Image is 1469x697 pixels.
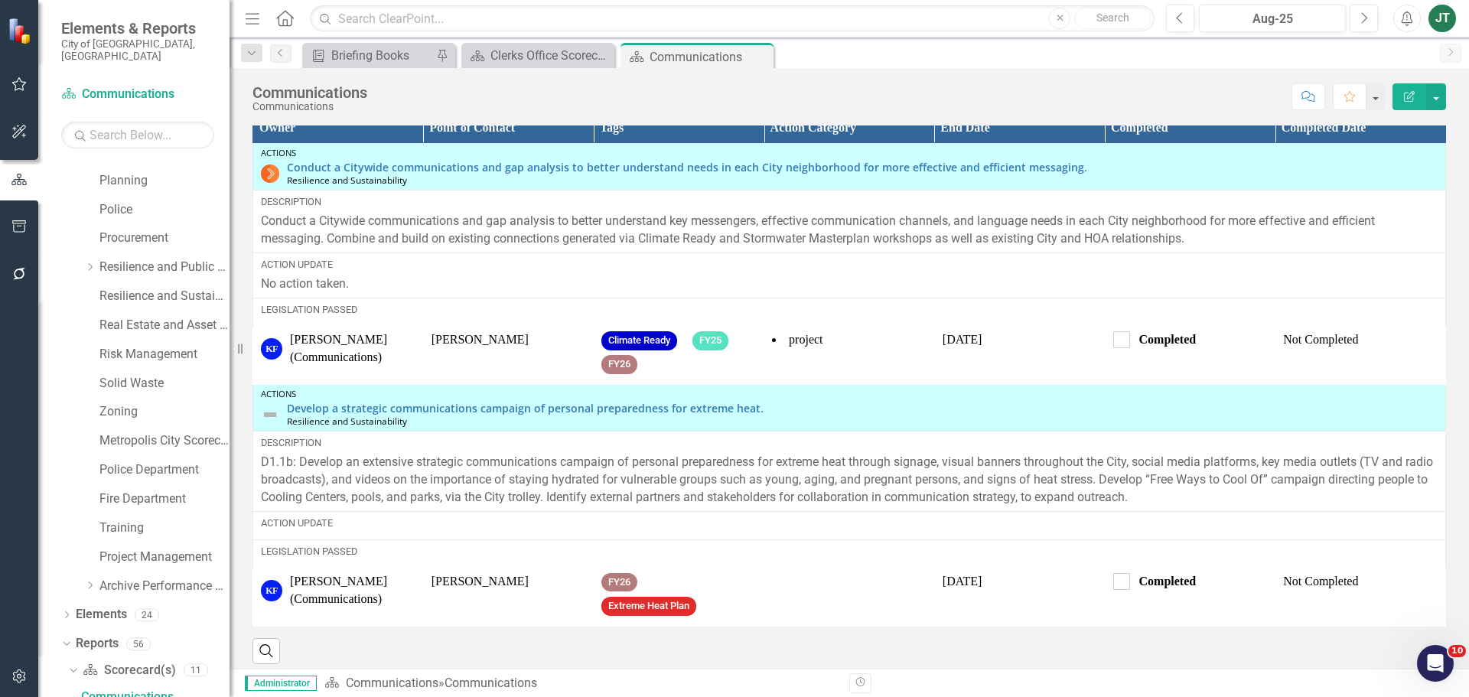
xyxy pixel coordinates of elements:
span: Climate Ready [601,331,677,350]
a: Communications [61,86,214,103]
div: Clerks Office Scorecard Evaluation and Recommendations [490,46,611,65]
span: Extreme Heat Plan [601,597,696,616]
td: Double-Click to Edit [253,511,1446,539]
input: Search Below... [61,122,214,148]
div: Legislation Passed [261,303,1438,317]
input: Search ClearPoint... [310,5,1155,32]
div: Not Completed [1283,573,1438,591]
div: Communications [445,676,537,690]
a: Reports [76,635,119,653]
div: Legislation Passed [261,545,1438,559]
span: project [789,333,822,346]
div: [PERSON_NAME] (Communications) [290,331,415,366]
a: Fire Department [99,490,230,508]
td: Double-Click to Edit [253,431,1446,511]
td: Double-Click to Edit [764,568,935,626]
div: 11 [184,664,208,677]
p: No action taken. [261,275,1438,293]
td: Double-Click to Edit [253,568,424,626]
td: Double-Click to Edit [253,190,1446,252]
iframe: Intercom live chat [1417,645,1454,682]
span: FY25 [692,331,728,350]
td: Double-Click to Edit [1275,327,1446,385]
a: Real Estate and Asset Management [99,317,230,334]
div: 56 [126,637,151,650]
a: Police [99,201,230,219]
a: Risk Management [99,346,230,363]
a: Planning [99,172,230,190]
span: FY26 [601,355,637,374]
a: Project Management [99,549,230,566]
span: [PERSON_NAME] [432,575,529,588]
td: Double-Click to Edit [423,568,594,626]
div: » [324,675,838,692]
div: Description [261,436,1438,450]
img: ClearPoint Strategy [8,17,34,44]
div: 24 [135,608,159,621]
span: [PERSON_NAME] [432,333,529,346]
div: Action Update [261,258,1438,272]
a: Training [99,519,230,537]
div: Not Completed [1283,331,1438,349]
a: Scorecard(s) [83,662,175,679]
div: [PERSON_NAME] (Communications) [290,573,415,608]
div: Actions [261,148,1438,158]
td: Double-Click to Edit Right Click for Context Menu [253,384,1446,431]
a: Briefing Books [306,46,432,65]
td: Double-Click to Edit [253,298,1446,327]
span: [DATE] [943,575,982,588]
span: 10 [1448,645,1466,657]
img: Not Defined [261,405,279,424]
div: KF [261,338,282,360]
td: Double-Click to Edit [764,327,935,385]
button: Search [1074,8,1151,29]
a: Procurement [99,230,230,247]
span: Resilience and Sustainability [287,415,407,427]
td: Double-Click to Edit [423,327,594,385]
td: Double-Click to Edit [1275,568,1446,626]
a: Police Department [99,461,230,479]
span: D1.1b: Develop an extensive strategic communications campaign of personal preparedness for extrem... [261,454,1433,504]
a: Resilience and Sustainability [99,288,230,305]
a: Metropolis City Scorecard [99,432,230,450]
img: Not Started [261,164,279,183]
td: Double-Click to Edit [253,539,1446,568]
div: KF [261,580,282,601]
td: Double-Click to Edit [934,327,1105,385]
a: Resilience and Public Works [99,259,230,276]
td: Double-Click to Edit [1105,568,1275,626]
span: Conduct a Citywide communications and gap analysis to better understand key messengers, effective... [261,213,1375,246]
a: Communications [346,676,438,690]
span: Search [1096,11,1129,24]
td: Double-Click to Edit [934,568,1105,626]
a: Conduct a Citywide communications and gap analysis to better understand needs in each City neighb... [287,161,1438,173]
div: Communications [650,47,770,67]
div: Description [261,195,1438,209]
button: Aug-25 [1199,5,1346,32]
span: Resilience and Sustainability [287,174,407,186]
a: Solid Waste [99,375,230,392]
td: Double-Click to Edit [594,327,764,385]
a: Elements [76,606,127,624]
div: Action Update [261,516,1438,530]
div: Briefing Books [331,46,432,65]
td: Double-Click to Edit [253,327,424,385]
a: Archive Performance Reports Data [99,578,230,595]
span: Administrator [245,676,317,691]
div: Communications [252,101,367,112]
div: Actions [261,389,1438,399]
td: Double-Click to Edit [1105,327,1275,385]
div: Aug-25 [1204,10,1340,28]
span: [DATE] [943,333,982,346]
a: Clerks Office Scorecard Evaluation and Recommendations [465,46,611,65]
a: Zoning [99,403,230,421]
span: Elements & Reports [61,19,214,37]
div: Communications [252,84,367,101]
td: Double-Click to Edit [594,568,764,626]
button: JT [1428,5,1456,32]
a: Develop a strategic communications campaign of personal preparedness for extreme heat. [287,402,1438,414]
small: City of [GEOGRAPHIC_DATA], [GEOGRAPHIC_DATA] [61,37,214,63]
span: FY26 [601,573,637,592]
